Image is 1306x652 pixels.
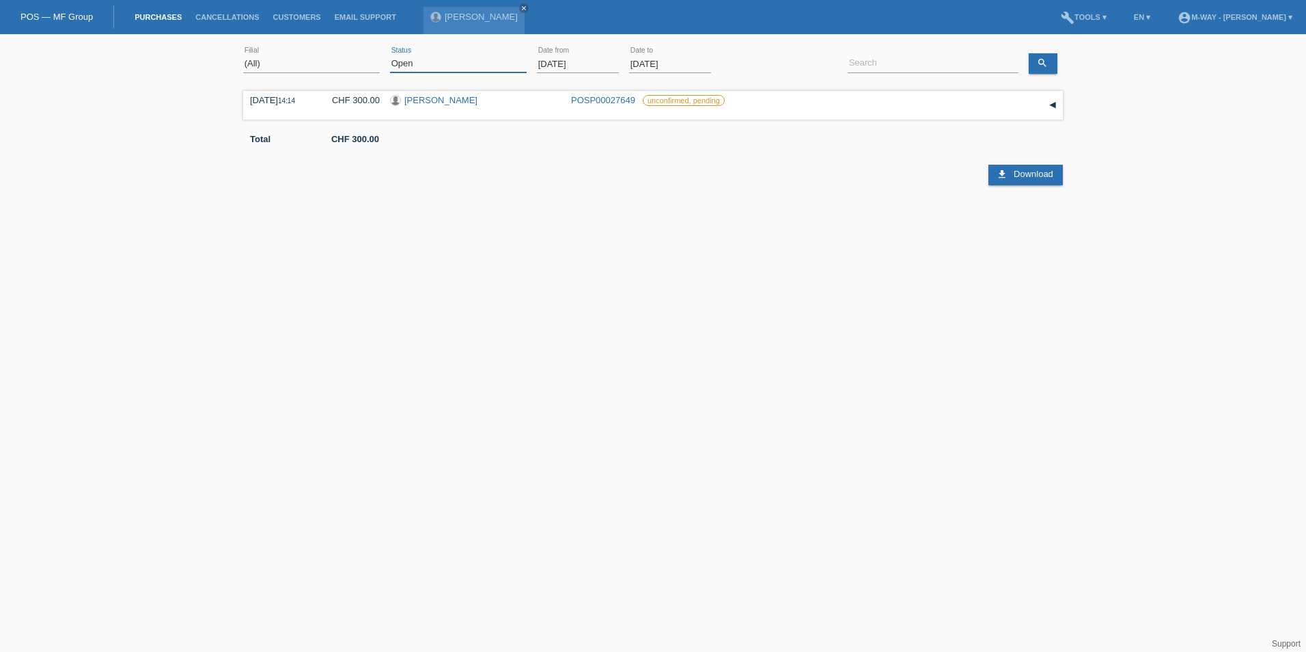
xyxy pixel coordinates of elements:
[1042,95,1063,116] div: expand/collapse
[988,165,1062,185] a: download Download
[1272,639,1301,649] a: Support
[445,12,518,22] a: [PERSON_NAME]
[328,13,403,21] a: Email Support
[1054,13,1113,21] a: buildTools ▾
[315,95,380,105] div: CHF 300.00
[1037,57,1048,68] i: search
[1178,11,1191,25] i: account_circle
[189,13,266,21] a: Cancellations
[250,134,270,144] b: Total
[331,134,379,144] b: CHF 300.00
[571,95,635,105] a: POSP00027649
[128,13,189,21] a: Purchases
[1029,53,1057,74] a: search
[404,95,477,105] a: [PERSON_NAME]
[520,5,527,12] i: close
[1171,13,1299,21] a: account_circlem-way - [PERSON_NAME] ▾
[519,3,529,13] a: close
[278,97,295,105] span: 14:14
[1061,11,1074,25] i: build
[266,13,328,21] a: Customers
[643,95,725,106] label: unconfirmed, pending
[1127,13,1157,21] a: EN ▾
[997,169,1008,180] i: download
[250,95,305,105] div: [DATE]
[20,12,93,22] a: POS — MF Group
[1014,169,1053,179] span: Download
